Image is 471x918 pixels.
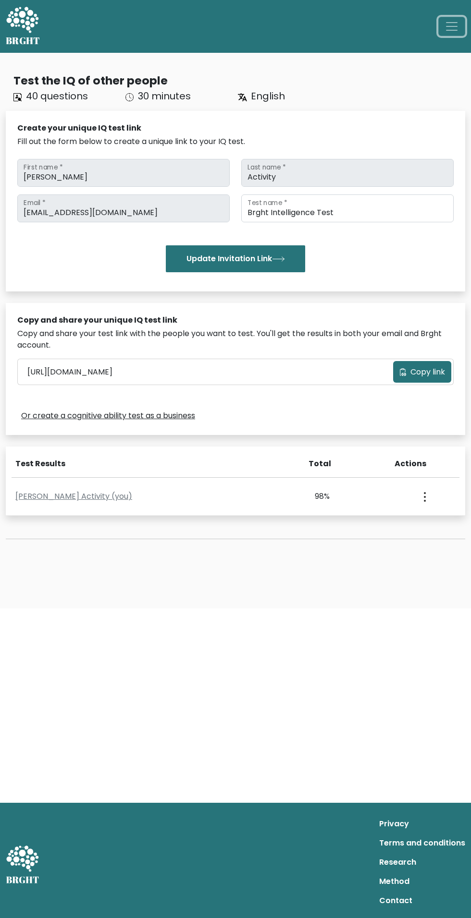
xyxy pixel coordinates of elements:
[17,194,230,222] input: Email
[17,122,454,134] div: Create your unique IQ test link
[13,72,465,89] div: Test the IQ of other people
[241,159,454,187] input: Last name
[393,361,451,383] button: Copy link
[17,159,230,187] input: First name
[15,491,132,502] a: [PERSON_NAME] Activity (you)
[280,458,332,470] div: Total
[410,366,445,378] span: Copy link
[21,410,195,422] a: Or create a cognitive ability test as a business
[166,245,305,272] button: Update Invitation Link
[395,458,459,470] div: Actions
[138,89,191,103] span: 30 minutes
[379,833,465,853] a: Terms and conditions
[379,814,465,833] a: Privacy
[15,458,268,470] div: Test Results
[379,872,465,891] a: Method
[26,89,88,103] span: 40 questions
[6,35,40,47] h5: BRGHT
[251,89,285,103] span: English
[17,136,454,147] div: Fill out the form below to create a unique link to your IQ test.
[279,491,330,502] div: 98%
[379,853,465,872] a: Research
[241,194,454,222] input: Test name
[438,17,465,36] button: Toggle navigation
[17,328,454,351] div: Copy and share your test link with the people you want to test. You'll get the results in both yo...
[6,4,40,49] a: BRGHT
[379,891,465,910] a: Contact
[17,314,454,326] div: Copy and share your unique IQ test link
